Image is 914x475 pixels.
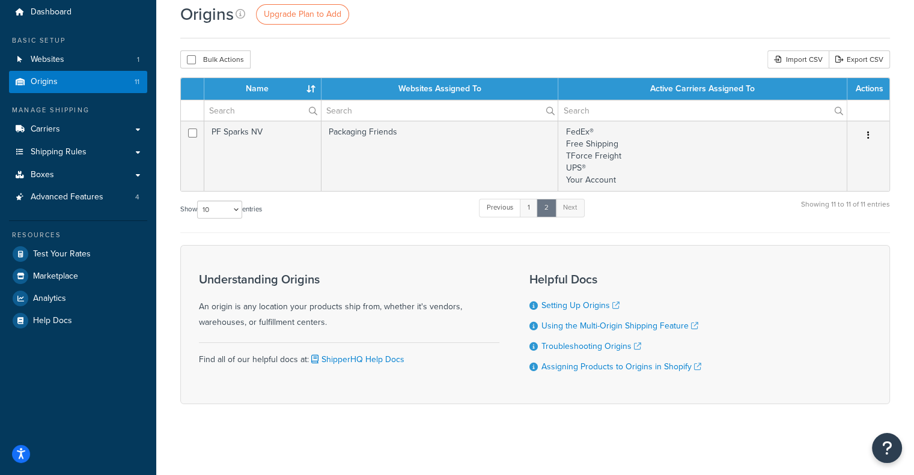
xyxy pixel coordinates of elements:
a: Help Docs [9,310,147,331]
a: Upgrade Plan to Add [256,4,349,25]
div: Basic Setup [9,35,147,46]
span: Origins [31,77,58,87]
select: Showentries [197,201,242,219]
div: Find all of our helpful docs at: [199,342,499,368]
a: Setting Up Origins [541,299,620,312]
span: Test Your Rates [33,249,91,259]
input: Search [558,100,847,121]
a: Shipping Rules [9,141,147,163]
div: Manage Shipping [9,105,147,115]
span: 1 [137,55,139,65]
div: An origin is any location your products ship from, whether it's vendors, warehouses, or fulfillme... [199,273,499,330]
th: Websites Assigned To [321,78,558,100]
a: Carriers [9,118,147,141]
th: Active Carriers Assigned To [558,78,847,100]
span: Dashboard [31,7,72,17]
a: Websites 1 [9,49,147,71]
a: Marketplace [9,265,147,287]
span: Marketplace [33,271,78,282]
a: Next [555,199,585,217]
td: FedEx® Free Shipping TForce Freight UPS® Your Account [558,121,847,191]
label: Show entries [180,201,262,219]
input: Search [204,100,321,121]
a: Boxes [9,164,147,186]
span: Websites [31,55,64,65]
span: Upgrade Plan to Add [264,8,341,20]
a: Previous [479,199,521,217]
a: Dashboard [9,1,147,23]
a: Export CSV [829,50,890,68]
span: 4 [135,192,139,202]
li: Advanced Features [9,186,147,208]
a: Advanced Features 4 [9,186,147,208]
li: Websites [9,49,147,71]
span: Boxes [31,170,54,180]
div: Showing 11 to 11 of 11 entries [801,198,890,223]
span: Analytics [33,294,66,304]
a: 1 [520,199,538,217]
li: Origins [9,71,147,93]
th: Actions [847,78,889,100]
button: Bulk Actions [180,50,251,68]
div: Import CSV [767,50,829,68]
h3: Helpful Docs [529,273,701,286]
div: Resources [9,230,147,240]
button: Open Resource Center [872,433,902,463]
h3: Understanding Origins [199,273,499,286]
a: Test Your Rates [9,243,147,265]
span: Advanced Features [31,192,103,202]
span: Shipping Rules [31,147,87,157]
th: Name : activate to sort column ascending [204,78,321,100]
span: Help Docs [33,316,72,326]
a: Troubleshooting Origins [541,340,641,352]
span: Carriers [31,124,60,135]
h1: Origins [180,2,234,26]
a: 2 [537,199,556,217]
a: Assigning Products to Origins in Shopify [541,360,701,373]
td: PF Sparks NV [204,121,321,191]
a: Analytics [9,288,147,309]
a: Origins 11 [9,71,147,93]
a: ShipperHQ Help Docs [309,353,404,366]
a: Using the Multi-Origin Shipping Feature [541,319,698,332]
td: Packaging Friends [321,121,558,191]
span: 11 [135,77,139,87]
input: Search [321,100,558,121]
